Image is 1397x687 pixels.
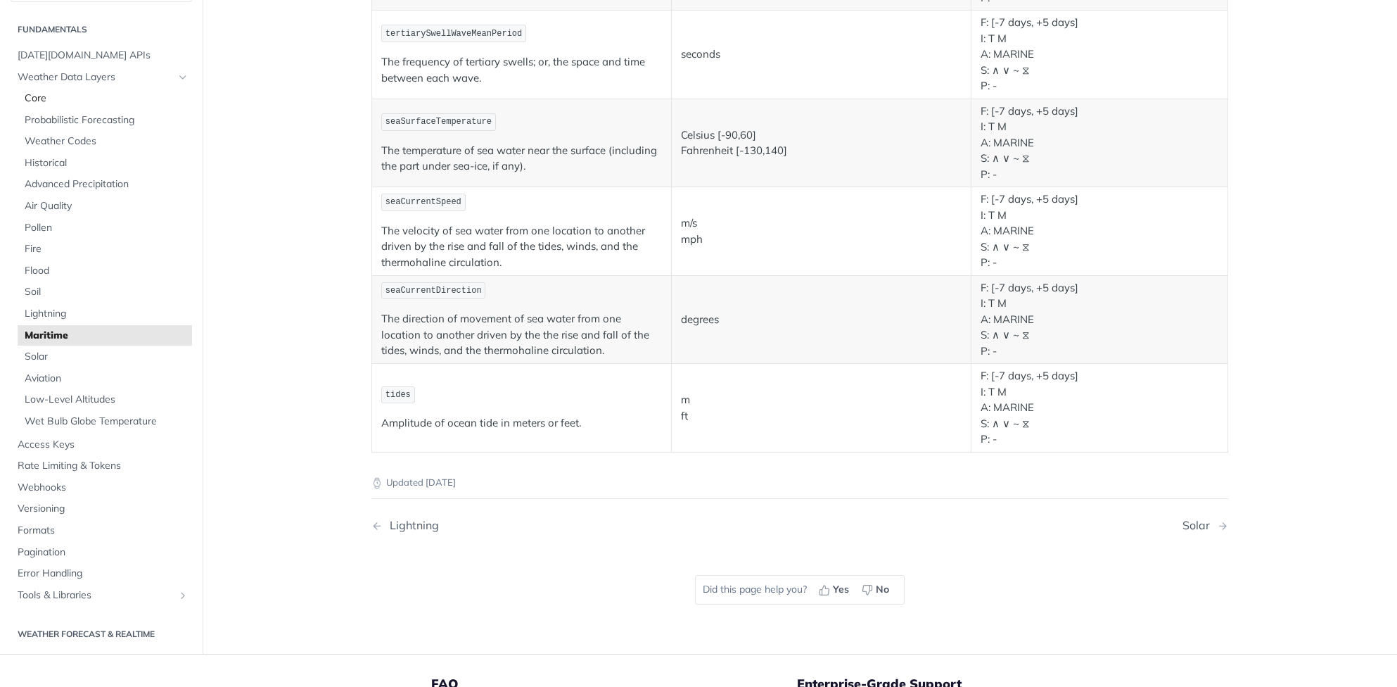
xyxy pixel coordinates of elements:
[371,505,1228,546] nav: Pagination Controls
[11,541,192,562] a: Pagination
[25,264,189,278] span: Flood
[381,54,662,86] p: The frequency of tertiary swells; or, the space and time between each wave.
[18,260,192,282] a: Flood
[11,520,192,541] a: Formats
[18,653,152,667] span: Weather Forecast
[25,113,189,127] span: Probabilistic Forecasting
[18,567,189,581] span: Error Handling
[18,282,192,303] a: Soil
[177,589,189,600] button: Show subpages for Tools & Libraries
[25,350,189,364] span: Solar
[25,156,189,170] span: Historical
[681,312,962,328] p: degrees
[385,197,461,207] span: seaCurrentSpeed
[981,368,1218,448] p: F: [-7 days, +5 days] I: T M A: MARINE S: ∧ ∨ ~ ⧖ P: -
[1182,519,1228,532] a: Next Page: Solar
[11,477,192,498] a: Webhooks
[371,476,1228,490] p: Updated [DATE]
[814,579,857,600] button: Yes
[25,134,189,149] span: Weather Codes
[25,371,189,385] span: Aviation
[25,393,189,407] span: Low-Level Altitudes
[981,191,1218,271] p: F: [-7 days, +5 days] I: T M A: MARINE S: ∧ ∨ ~ ⧖ P: -
[18,49,189,63] span: [DATE][DOMAIN_NAME] APIs
[18,70,174,84] span: Weather Data Layers
[18,303,192,324] a: Lightning
[25,92,189,106] span: Core
[11,455,192,477] a: Rate Limiting & Tokens
[681,215,962,247] p: m/s mph
[385,390,411,400] span: tides
[18,153,192,174] a: Historical
[695,575,905,605] div: Did this page help you?
[25,220,189,234] span: Pollen
[18,239,192,260] a: Fire
[18,545,189,559] span: Pagination
[18,502,189,516] span: Versioning
[25,415,189,429] span: Wet Bulb Globe Temperature
[18,174,192,195] a: Advanced Precipitation
[381,415,662,431] p: Amplitude of ocean tide in meters or feet.
[381,223,662,271] p: The velocity of sea water from one location to another driven by the rise and fall of the tides, ...
[981,15,1218,94] p: F: [-7 days, +5 days] I: T M A: MARINE S: ∧ ∨ ~ ⧖ P: -
[833,582,849,597] span: Yes
[385,29,522,39] span: tertiarySwellWaveMeanPeriod
[18,437,189,451] span: Access Keys
[981,103,1218,183] p: F: [-7 days, +5 days] I: T M A: MARINE S: ∧ ∨ ~ ⧖ P: -
[18,324,192,346] a: Maritime
[18,109,192,130] a: Probabilistic Forecasting
[18,524,189,538] span: Formats
[25,242,189,256] span: Fire
[385,286,482,296] span: seaCurrentDirection
[11,66,192,87] a: Weather Data LayersHide subpages for Weather Data Layers
[385,117,492,127] span: seaSurfaceTemperature
[381,311,662,359] p: The direction of movement of sea water from one location to another driven by the the rise and fa...
[876,582,889,597] span: No
[11,650,192,671] a: Weather Forecastget
[18,131,192,152] a: Weather Codes
[25,199,189,213] span: Air Quality
[383,519,439,532] div: Lightning
[18,411,192,432] a: Wet Bulb Globe Temperature
[18,480,189,494] span: Webhooks
[11,584,192,605] a: Tools & LibrariesShow subpages for Tools & Libraries
[177,71,189,82] button: Hide subpages for Weather Data Layers
[11,628,192,641] h2: Weather Forecast & realtime
[11,563,192,584] a: Error Handling
[11,23,192,36] h2: Fundamentals
[1182,519,1217,532] div: Solar
[18,217,192,238] a: Pollen
[11,434,192,455] a: Access Keys
[18,367,192,389] a: Aviation
[25,285,189,299] span: Soil
[371,519,739,532] a: Previous Page: Lightning
[981,280,1218,360] p: F: [-7 days, +5 days] I: T M A: MARINE S: ∧ ∨ ~ ⧖ P: -
[857,579,897,600] button: No
[681,46,962,63] p: seconds
[681,127,962,159] p: Celsius [-90,60] Fahrenheit [-130,140]
[18,459,189,473] span: Rate Limiting & Tokens
[25,177,189,191] span: Advanced Precipitation
[25,307,189,321] span: Lightning
[18,389,192,410] a: Low-Level Altitudes
[18,588,174,602] span: Tools & Libraries
[18,196,192,217] a: Air Quality
[25,328,189,342] span: Maritime
[381,143,662,175] p: The temperature of sea water near the surface (including the part under sea-ice, if any).
[18,88,192,109] a: Core
[11,498,192,519] a: Versioning
[11,45,192,66] a: [DATE][DOMAIN_NAME] APIs
[681,392,962,424] p: m ft
[18,346,192,367] a: Solar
